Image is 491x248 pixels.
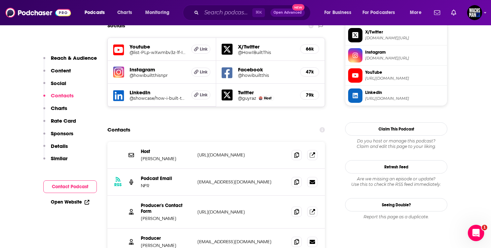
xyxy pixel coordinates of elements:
[145,8,169,17] span: Monitoring
[51,80,66,86] p: Social
[365,49,444,55] span: Instagram
[141,235,192,241] p: Producer
[197,239,286,245] p: [EMAIL_ADDRESS][DOMAIN_NAME]
[200,92,208,98] span: Link
[51,155,68,162] p: Similar
[43,105,67,118] button: Charts
[107,123,130,136] h2: Contacts
[467,5,482,20] span: Logged in as WachsmanNY
[43,180,97,193] button: Contact Podcast
[238,89,295,96] h5: Twitter
[252,8,265,17] span: ⌘ K
[141,149,192,154] p: Host
[467,5,482,20] button: Show profile menu
[410,8,421,17] span: More
[51,143,68,149] p: Details
[345,176,447,187] div: Are we missing an episode or update? Use this to check the RSS feed immediately.
[348,88,444,103] a: Linkedin[URL][DOMAIN_NAME]
[43,80,66,93] button: Social
[319,7,360,18] button: open menu
[113,7,136,18] a: Charts
[431,7,443,18] a: Show notifications dropdown
[5,6,71,19] a: Podchaser - Follow, Share and Rate Podcasts
[362,8,395,17] span: For Podcasters
[114,182,122,188] h3: RSS
[51,92,74,99] p: Contacts
[358,7,405,18] button: open menu
[141,216,192,221] p: [PERSON_NAME]
[238,73,295,78] a: @howibuiltthis
[117,8,132,17] span: Charts
[238,50,295,55] a: @HowIBuiltThis
[345,160,447,174] button: Refresh Feed
[43,92,74,105] button: Contacts
[365,56,444,61] span: instagram.com/howibuiltthisnpr
[141,156,192,162] p: [PERSON_NAME]
[43,67,71,80] button: Content
[238,43,295,50] h5: X/Twitter
[130,50,186,55] a: @list-PLp-wXwmbv3z-1f-IDSSMABEEms7zLHPN
[365,76,444,81] span: https://www.youtube.com/playlist?list=PLp-wXwmbv3z-1f-IDSSMABEEms7zLHPN
[482,225,487,230] span: 1
[200,69,208,75] span: Link
[43,155,68,168] button: Similar
[348,68,444,83] a: YouTube[URL][DOMAIN_NAME]
[345,214,447,220] div: Report this page as a duplicate.
[345,198,447,211] a: Seeing Double?
[238,96,256,101] a: @guyraz
[130,89,186,96] h5: LinkedIn
[43,55,97,67] button: Reach & Audience
[189,5,317,20] div: Search podcasts, credits, & more...
[43,130,73,143] button: Sponsors
[43,118,76,130] button: Rate Card
[141,183,192,189] p: NPR
[306,46,313,52] h5: 66k
[273,11,302,14] span: Open Advanced
[130,73,186,78] a: @howibuiltthisnpr
[197,209,286,215] p: [URL][DOMAIN_NAME]
[140,7,178,18] button: open menu
[85,8,105,17] span: Podcasts
[107,19,125,32] h2: Socials
[51,67,71,74] p: Content
[202,7,252,18] input: Search podcasts, credits, & more...
[264,96,271,100] span: Host
[292,4,304,11] span: New
[259,96,263,100] img: Guy Raz
[448,7,459,18] a: Show notifications dropdown
[43,143,68,155] button: Details
[467,5,482,20] img: User Profile
[51,105,67,111] p: Charts
[348,28,444,42] a: X/Twitter[DOMAIN_NAME][URL]
[130,43,186,50] h5: Youtube
[197,179,286,185] p: [EMAIL_ADDRESS][DOMAIN_NAME]
[365,96,444,101] span: https://www.linkedin.com/in/showcase/how-i-built-this/
[51,199,89,205] a: Open Website
[51,130,73,137] p: Sponsors
[345,138,447,144] span: Do you host or manage this podcast?
[405,7,430,18] button: open menu
[191,68,210,77] a: Link
[365,29,444,35] span: X/Twitter
[306,69,313,75] h5: 47k
[345,138,447,149] div: Claim and edit this page to your liking.
[365,36,444,41] span: twitter.com/HowIBuiltThis
[238,66,295,73] h5: Facebook
[130,96,186,101] a: @showcase/how-i-built-this/
[80,7,114,18] button: open menu
[365,89,444,96] span: Linkedin
[191,45,210,54] a: Link
[306,92,313,98] h5: 79k
[324,8,351,17] span: For Business
[141,176,192,181] p: Podcast Email
[197,152,286,158] p: [URL][DOMAIN_NAME]
[130,66,186,73] h5: Instagram
[113,67,124,78] img: iconImage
